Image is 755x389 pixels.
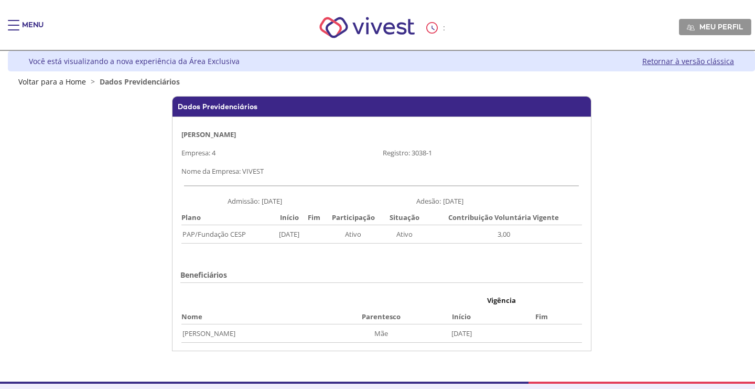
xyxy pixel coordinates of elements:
td: 3,00 [426,225,581,244]
td: Vigência [422,291,582,309]
img: Meu perfil [687,24,695,31]
td: Mãe [341,324,422,343]
td: Ativo [323,225,384,244]
th: Participação [323,210,384,225]
div: Beneficiários [180,270,583,283]
td: Registro: 3038-1 [382,143,583,162]
td: Empresa: 4 [180,143,382,162]
td: Ativo [384,225,426,244]
th: Plano [181,210,274,225]
td: Nome da Empresa: VIVEST [180,162,583,180]
a: Retornar à versão clássica [642,56,734,66]
th: Situação [384,210,426,225]
th: Início [274,210,306,225]
a: Voltar para a Home [18,77,86,87]
img: Vivest [308,5,427,50]
th: Nome [181,309,342,324]
div: Dados Previdenciários [172,96,591,117]
td: [PERSON_NAME] [181,324,342,343]
td: [PERSON_NAME] [180,125,583,143]
div: Você está visualizando a nova experiência da Área Exclusiva [29,56,240,66]
span: > [88,77,98,87]
td: [DATE] [261,192,361,210]
span: Meu perfil [699,22,743,31]
span: Dados Previdenciários [100,77,180,87]
td: Admissão: [180,192,261,210]
td: [DATE] [442,192,583,210]
th: Parentesco [341,309,422,324]
div: : [426,22,447,34]
a: Meu perfil [679,19,751,35]
td: [DATE] [274,225,306,244]
td: [DATE] [422,324,502,343]
th: Contribuição Voluntária Vigente [426,210,581,225]
th: Fim [502,309,582,324]
td: Adesão: [361,192,442,210]
th: Início [422,309,502,324]
th: Fim [305,210,323,225]
div: Menu [22,20,44,41]
td: PAP/Fundação CESP [181,225,274,244]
